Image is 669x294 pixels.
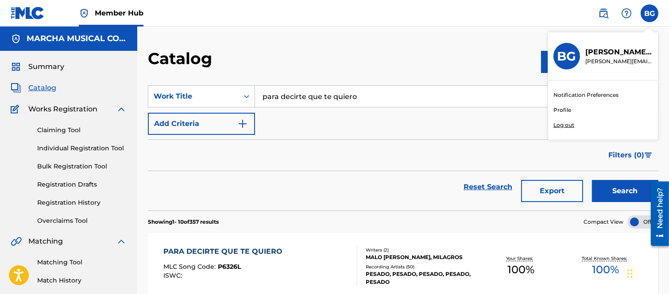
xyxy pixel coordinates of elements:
[37,162,127,171] a: Bulk Registration Tool
[37,144,127,153] a: Individual Registration Tool
[521,180,583,202] button: Export
[584,218,623,226] span: Compact View
[644,178,669,249] iframe: Resource Center
[592,262,619,278] span: 100 %
[618,4,635,22] div: Help
[28,83,56,93] span: Catalog
[237,118,248,129] img: 9d2ae6d4665cec9f34b9.svg
[148,49,217,69] h2: Catalog
[585,47,653,57] p: Bertha Alicia Garza
[37,126,127,135] a: Claiming Tool
[366,247,479,253] div: Writers ( 2 )
[621,8,632,19] img: help
[553,106,571,114] a: Profile
[506,255,535,262] p: Your Shares:
[625,252,669,294] iframe: Chat Widget
[557,49,576,64] h3: BG
[541,51,658,73] button: Register Work
[37,258,127,267] a: Matching Tool
[11,83,21,93] img: Catalog
[553,121,574,129] p: Log out
[11,34,21,44] img: Accounts
[11,236,22,247] img: Matching
[582,255,630,262] p: Total Known Shares:
[11,61,21,72] img: Summary
[11,83,56,93] a: CatalogCatalog
[79,8,89,19] img: Top Rightsholder
[11,7,45,19] img: MLC Logo
[595,4,612,22] a: Public Search
[116,104,127,115] img: expand
[37,198,127,207] a: Registration History
[366,270,479,286] div: PESADO, PESADO, PESADO, PESADO, PESADO
[27,34,127,44] h5: MARCHA MUSICAL CORP.
[641,4,658,22] div: User Menu
[116,236,127,247] img: expand
[592,180,658,202] button: Search
[37,180,127,189] a: Registration Drafts
[598,8,609,19] img: search
[163,263,218,271] span: MLC Song Code :
[585,57,653,65] p: bertha.garza@remexmusic.net
[28,61,64,72] span: Summary
[11,61,64,72] a: SummarySummary
[163,271,184,279] span: ISWC :
[553,91,619,99] a: Notification Preferences
[645,153,652,158] img: filter
[507,262,534,278] span: 100 %
[366,263,479,270] div: Recording Artists ( 50 )
[37,276,127,285] a: Match History
[37,216,127,225] a: Overclaims Tool
[603,144,658,166] button: Filters (0)
[218,263,241,271] span: P6326L
[459,177,517,197] a: Reset Search
[625,252,669,294] div: Widget de chat
[148,218,219,226] p: Showing 1 - 10 of 357 results
[11,104,22,115] img: Works Registration
[28,104,97,115] span: Works Registration
[28,236,63,247] span: Matching
[154,91,233,102] div: Work Title
[644,8,655,19] span: BG
[608,150,644,160] span: Filters ( 0 )
[163,246,287,257] div: PARA DECIRTE QUE TE QUIERO
[148,113,255,135] button: Add Criteria
[627,260,633,287] div: Arrastrar
[95,8,143,18] span: Member Hub
[366,253,479,261] div: MALO [PERSON_NAME], MILAGROS
[148,85,658,210] form: Search Form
